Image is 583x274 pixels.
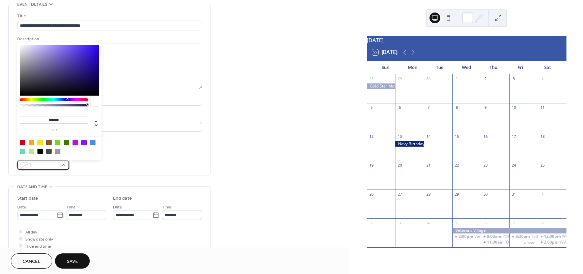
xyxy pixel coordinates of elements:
span: 8:00am [487,234,502,240]
div: #D0021B [20,140,25,145]
span: Hide end time [25,243,51,250]
div: 25 [540,163,545,168]
div: 1 [454,76,460,81]
div: Wed [453,61,480,74]
div: 1 [540,192,545,197]
span: Event details [17,1,47,8]
div: #9013FE [81,140,87,145]
div: 22 [454,163,460,168]
div: #9B9B9B [55,149,60,154]
div: #FFFFFF [64,149,69,154]
div: 5 [369,105,374,110]
label: hex [20,128,88,132]
div: 23 [483,163,488,168]
button: Cancel [11,253,52,269]
div: Mon [399,61,426,74]
div: 28 [426,192,431,197]
div: Fri [507,61,534,74]
div: #4A4A4A [46,149,52,154]
div: 10 [511,105,517,110]
span: Date [113,204,122,211]
span: Show date only [25,236,53,243]
div: 2 [369,220,374,225]
div: #7ED321 [55,140,60,145]
div: 29 [397,76,402,81]
span: Time [162,204,171,211]
div: 26 [369,192,374,197]
div: Tue [426,61,453,74]
div: Start date [17,195,38,202]
span: 2:00pm [544,240,560,245]
div: 3 [397,220,402,225]
div: Description [17,35,201,43]
div: #50E3C2 [20,149,25,154]
div: Veterans Celebration Show [474,234,525,240]
div: #8B572A [46,140,52,145]
span: 12:00pm [544,234,562,240]
div: #4A90E2 [90,140,95,145]
div: POW/MIA Service of Remembrance, College of the Ozarks, Memorial Grove [481,234,509,240]
div: 8 [454,105,460,110]
div: 2 [483,76,488,81]
div: #000000 [37,149,43,154]
div: #F8E71C [37,140,43,145]
div: End date [113,195,132,202]
div: WWII and Korean War Veterans Reunion, Americlnn by Wyndham Branson [538,240,566,245]
div: 18 [540,134,545,139]
span: Time [66,204,76,211]
span: Date [17,204,26,211]
div: 16 [483,134,488,139]
div: 29 [454,192,460,197]
span: 2:00pm [459,234,474,240]
div: 19 [369,163,374,168]
div: 8 [540,220,545,225]
div: [DATE] [367,36,566,44]
div: 3 [511,76,517,81]
div: Women Veterans Rose Petal Ceremony, Westgate Branson Woods Resort - Grand Pavilion [538,234,566,240]
div: 4 [426,220,431,225]
div: 6 [397,105,402,110]
div: 30 [426,76,431,81]
div: 13th Annual Navy Memorial Service, Grand Pavilion at the Westgate Resort [509,234,538,240]
button: 22[DATE] [370,48,400,57]
div: 12 [369,134,374,139]
div: 21 [426,163,431,168]
div: 14 [426,134,431,139]
div: 15 [454,134,460,139]
div: 9 [483,105,488,110]
div: #F5A623 [29,140,34,145]
div: Sun [372,61,399,74]
div: #BD10E0 [73,140,78,145]
span: Save [67,258,78,265]
div: 17 [511,134,517,139]
span: 8:30am [516,234,531,240]
button: Save [55,253,90,269]
div: 24 [511,163,517,168]
div: 7 [426,105,431,110]
div: Veterans Celebration Show [452,234,481,240]
div: Navy Birthday [395,141,424,147]
div: Vietnam Veterans Reunion, Americlnn by Wyndham Branson [481,240,509,245]
div: Location [17,114,201,121]
div: 27 [397,192,402,197]
div: Title [17,13,201,20]
div: 6 [483,220,488,225]
div: 11 [540,105,545,110]
div: 13 [397,134,402,139]
div: #417505 [64,140,69,145]
span: All day [25,229,37,236]
div: 30 [483,192,488,197]
div: 5 [454,220,460,225]
div: #B8E986 [29,149,34,154]
div: 7 [511,220,517,225]
div: Thu [480,61,507,74]
div: Veterans Village [452,228,566,233]
div: Sat [534,61,561,74]
button: 4 more [521,240,538,245]
div: 28 [369,76,374,81]
div: 4 [540,76,545,81]
div: 20 [397,163,402,168]
span: Date and time [17,183,47,191]
span: 11:00am [487,240,505,245]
